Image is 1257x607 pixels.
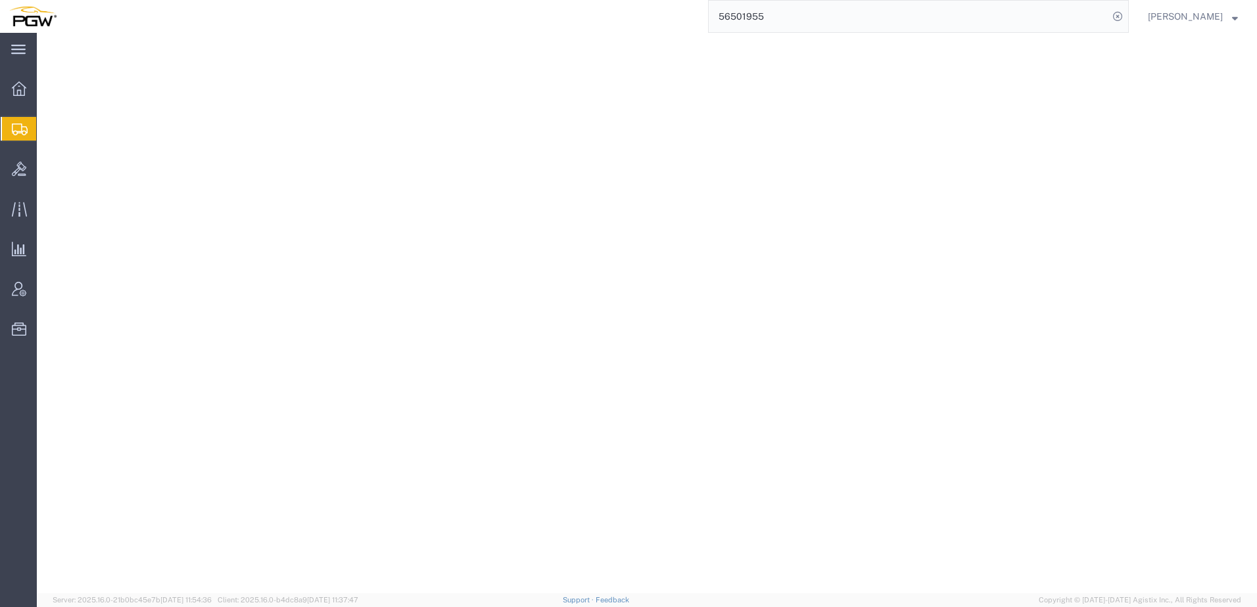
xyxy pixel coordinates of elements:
[9,7,57,26] img: logo
[596,596,629,604] a: Feedback
[53,596,212,604] span: Server: 2025.16.0-21b0bc45e7b
[563,596,596,604] a: Support
[37,33,1257,593] iframe: FS Legacy Container
[1147,9,1239,24] button: [PERSON_NAME]
[1039,595,1241,606] span: Copyright © [DATE]-[DATE] Agistix Inc., All Rights Reserved
[307,596,358,604] span: [DATE] 11:37:47
[218,596,358,604] span: Client: 2025.16.0-b4dc8a9
[160,596,212,604] span: [DATE] 11:54:36
[709,1,1108,32] input: Search for shipment number, reference number
[1148,9,1223,24] span: Amber Hickey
